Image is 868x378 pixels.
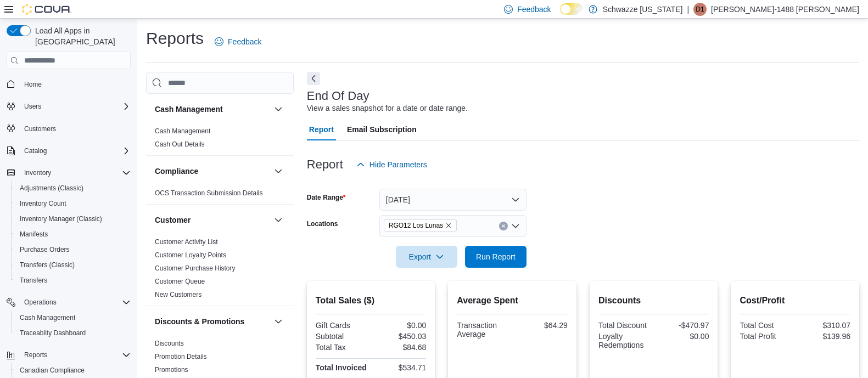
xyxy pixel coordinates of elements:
[15,212,131,225] span: Inventory Manager (Classic)
[15,243,74,256] a: Purchase Orders
[316,294,427,307] h2: Total Sales ($)
[11,310,135,325] button: Cash Management
[11,242,135,257] button: Purchase Orders
[316,363,367,372] strong: Total Invoiced
[20,100,46,113] button: Users
[20,348,52,362] button: Reports
[155,238,218,246] span: Customer Activity List
[20,215,102,223] span: Inventory Manager (Classic)
[20,100,131,113] span: Users
[20,313,75,322] span: Cash Management
[15,197,71,210] a: Inventory Count
[155,140,205,149] span: Cash Out Details
[15,182,88,195] a: Adjustments (Classic)
[146,125,294,155] div: Cash Management
[20,122,60,136] a: Customers
[11,363,135,378] button: Canadian Compliance
[2,99,135,114] button: Users
[15,228,52,241] a: Manifests
[307,193,346,202] label: Date Range
[210,31,266,53] a: Feedback
[511,222,520,230] button: Open list of options
[228,36,261,47] span: Feedback
[598,321,652,330] div: Total Discount
[24,298,57,307] span: Operations
[155,215,191,225] h3: Customer
[656,321,709,330] div: -$470.97
[15,274,131,287] span: Transfers
[20,184,83,193] span: Adjustments (Classic)
[20,366,85,375] span: Canadian Compliance
[2,165,135,180] button: Inventory
[15,258,79,272] a: Transfers (Classic)
[560,3,583,15] input: Dark Mode
[11,257,135,273] button: Transfers (Classic)
[155,251,226,259] span: Customer Loyalty Points
[155,316,270,327] button: Discounts & Promotions
[155,251,226,259] a: Customer Loyalty Points
[307,103,468,114] div: View a sales snapshot for a date or date range.
[155,291,201,298] a: New Customers
[272,213,285,227] button: Customer
[307,219,338,228] label: Locations
[402,246,451,268] span: Export
[11,196,135,211] button: Inventory Count
[20,122,131,136] span: Customers
[15,326,90,340] a: Traceabilty Dashboard
[2,143,135,159] button: Catalog
[15,182,131,195] span: Adjustments (Classic)
[598,294,709,307] h2: Discounts
[15,212,107,225] a: Inventory Manager (Classic)
[15,228,131,241] span: Manifests
[307,158,343,171] h3: Report
[11,211,135,227] button: Inventory Manager (Classic)
[155,189,263,197] a: OCS Transaction Submission Details
[24,351,47,359] span: Reports
[396,246,457,268] button: Export
[155,316,244,327] h3: Discounts & Promotions
[373,332,427,341] div: $450.03
[15,364,89,377] a: Canadian Compliance
[740,332,793,341] div: Total Profit
[20,78,46,91] a: Home
[15,274,52,287] a: Transfers
[316,343,369,352] div: Total Tax
[20,166,131,179] span: Inventory
[11,180,135,196] button: Adjustments (Classic)
[24,102,41,111] span: Users
[2,121,135,137] button: Customers
[389,220,443,231] span: RGO12 Los Lunas
[20,276,47,285] span: Transfers
[155,264,236,272] a: Customer Purchase History
[20,144,51,157] button: Catalog
[20,296,131,309] span: Operations
[2,76,135,92] button: Home
[797,321,850,330] div: $310.07
[457,294,568,307] h2: Average Spent
[20,144,131,157] span: Catalog
[22,4,71,15] img: Cova
[24,125,56,133] span: Customers
[445,222,452,229] button: Remove RGO12 Los Lunas from selection in this group
[20,296,61,309] button: Operations
[272,315,285,328] button: Discounts & Promotions
[11,273,135,288] button: Transfers
[307,89,369,103] h3: End Of Day
[15,364,131,377] span: Canadian Compliance
[155,264,236,273] span: Customer Purchase History
[499,222,508,230] button: Clear input
[15,326,131,340] span: Traceabilty Dashboard
[352,154,432,176] button: Hide Parameters
[316,321,369,330] div: Gift Cards
[155,366,188,374] a: Promotions
[373,343,427,352] div: $84.68
[20,329,86,337] span: Traceabilty Dashboard
[457,321,510,338] div: Transaction Average
[155,278,205,285] a: Customer Queue
[2,347,135,363] button: Reports
[384,219,457,232] span: RGO12 Los Lunas
[307,72,320,85] button: Next
[155,238,218,246] a: Customer Activity List
[272,165,285,178] button: Compliance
